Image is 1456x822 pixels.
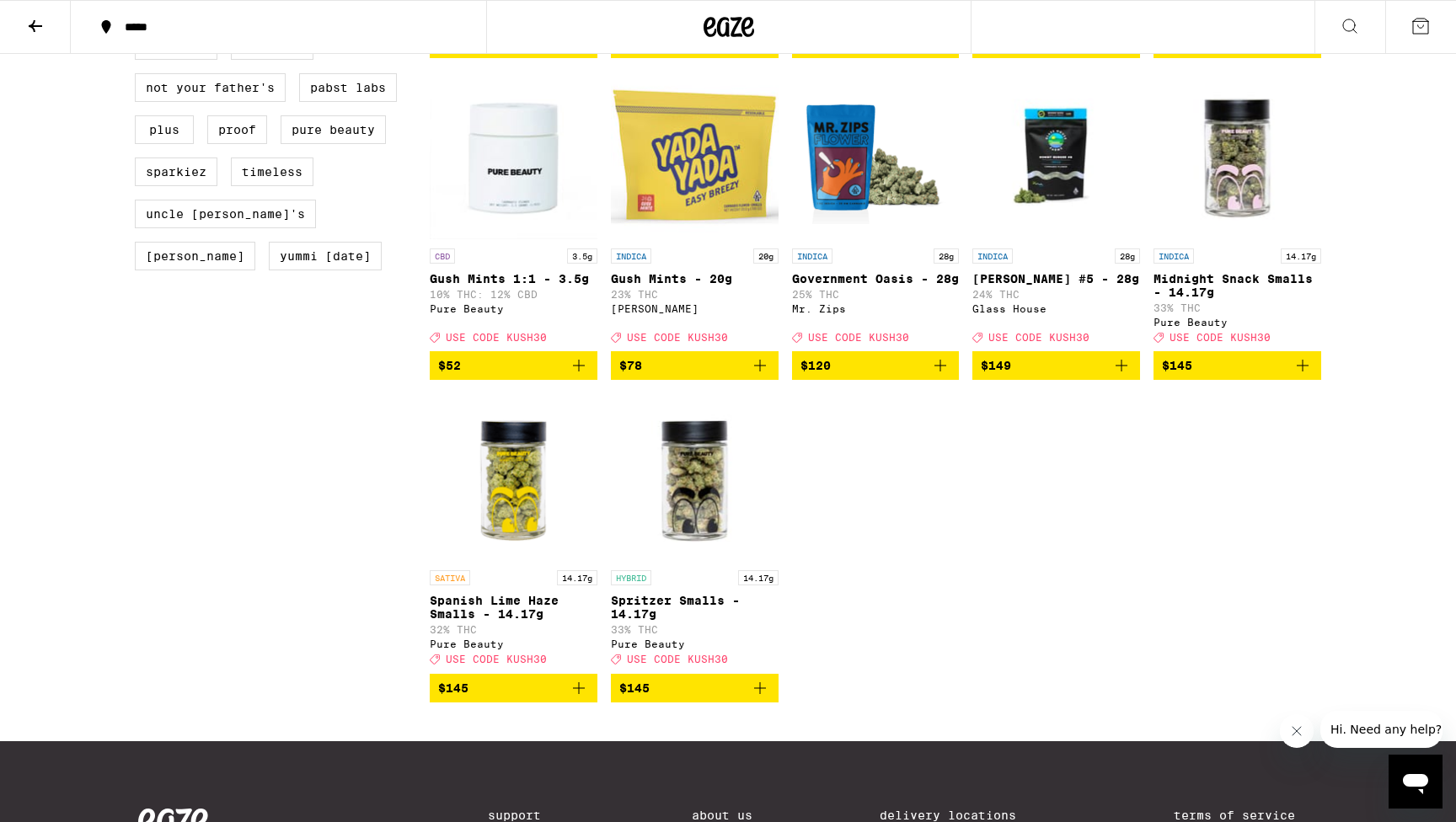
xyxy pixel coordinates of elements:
label: Proof [207,115,267,144]
p: INDICA [611,248,651,264]
p: CBD [430,248,455,264]
div: Pure Beauty [1154,317,1321,328]
span: $149 [981,359,1011,372]
a: Open page for Government Oasis - 28g from Mr. Zips [792,72,960,351]
img: Mr. Zips - Government Oasis - 28g [792,72,960,240]
button: Add to bag [430,351,597,380]
label: Pure Beauty [281,115,386,144]
span: USE CODE KUSH30 [627,654,728,665]
span: USE CODE KUSH30 [1170,332,1271,343]
p: SATIVA [430,570,470,585]
p: Midnight Snack Smalls - 14.17g [1154,272,1321,299]
p: HYBRID [611,570,651,585]
button: Add to bag [792,351,960,380]
span: USE CODE KUSH30 [446,654,547,665]
p: [PERSON_NAME] #5 - 28g [972,272,1140,286]
label: Uncle [PERSON_NAME]'s [135,200,316,228]
p: 33% THC [611,624,779,635]
a: About Us [692,809,752,822]
p: INDICA [1154,248,1194,264]
span: $145 [438,681,468,695]
label: Sparkiez [135,157,217,186]
button: Add to bag [611,674,779,702]
img: Glass House - Donny Burger #5 - 28g [972,72,1140,240]
p: Government Oasis - 28g [792,272,960,286]
p: 24% THC [972,289,1140,300]
p: 3.5g [567,248,597,264]
p: 23% THC [611,289,779,300]
a: Open page for Gush Mints 1:1 - 3.5g from Pure Beauty [430,72,597,351]
p: Gush Mints - 20g [611,272,779,286]
button: Add to bag [1154,351,1321,380]
a: Support [488,809,564,822]
p: 10% THC: 12% CBD [430,289,597,300]
div: Pure Beauty [430,638,597,649]
a: Delivery Locations [880,809,1046,822]
p: Spanish Lime Haze Smalls - 14.17g [430,594,597,621]
img: Pure Beauty - Gush Mints 1:1 - 3.5g [430,72,597,240]
label: [PERSON_NAME] [135,242,255,270]
p: Spritzer Smalls - 14.17g [611,594,779,621]
div: [PERSON_NAME] [611,303,779,314]
img: Yada Yada - Gush Mints - 20g [611,72,779,240]
a: Open page for Spanish Lime Haze Smalls - 14.17g from Pure Beauty [430,393,597,673]
label: Timeless [231,157,313,186]
p: 25% THC [792,289,960,300]
span: USE CODE KUSH30 [627,332,728,343]
p: 32% THC [430,624,597,635]
p: Gush Mints 1:1 - 3.5g [430,272,597,286]
div: Glass House [972,303,1140,314]
label: Not Your Father's [135,73,286,102]
a: Open page for Midnight Snack Smalls - 14.17g from Pure Beauty [1154,72,1321,351]
span: USE CODE KUSH30 [446,332,547,343]
a: Terms of Service [1174,809,1318,822]
label: PLUS [135,115,194,144]
div: Mr. Zips [792,303,960,314]
span: USE CODE KUSH30 [988,332,1089,343]
img: Pure Beauty - Midnight Snack Smalls - 14.17g [1154,72,1321,240]
label: Pabst Labs [299,73,397,102]
p: 28g [934,248,959,264]
button: Add to bag [430,674,597,702]
span: $52 [438,359,461,372]
p: 14.17g [738,570,779,585]
iframe: Message from company [1320,711,1443,748]
button: Add to bag [611,351,779,380]
a: Open page for Donny Burger #5 - 28g from Glass House [972,72,1140,351]
div: Pure Beauty [611,638,779,649]
p: INDICA [972,248,1013,264]
span: $145 [1162,359,1192,372]
span: $120 [800,359,831,372]
iframe: Button to launch messaging window [1389,755,1443,809]
label: Yummi [DATE] [269,242,382,270]
span: USE CODE KUSH30 [808,332,909,343]
img: Pure Beauty - Spritzer Smalls - 14.17g [611,393,779,562]
div: Pure Beauty [430,303,597,314]
iframe: Close message [1280,714,1314,748]
p: INDICA [792,248,832,264]
span: $78 [619,359,642,372]
p: 14.17g [1281,248,1321,264]
a: Open page for Gush Mints - 20g from Yada Yada [611,72,779,351]
button: Add to bag [972,351,1140,380]
p: 28g [1115,248,1140,264]
p: 20g [753,248,779,264]
p: 33% THC [1154,302,1321,313]
span: $145 [619,681,650,695]
img: Pure Beauty - Spanish Lime Haze Smalls - 14.17g [430,393,597,562]
p: 14.17g [557,570,597,585]
a: Open page for Spritzer Smalls - 14.17g from Pure Beauty [611,393,779,673]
